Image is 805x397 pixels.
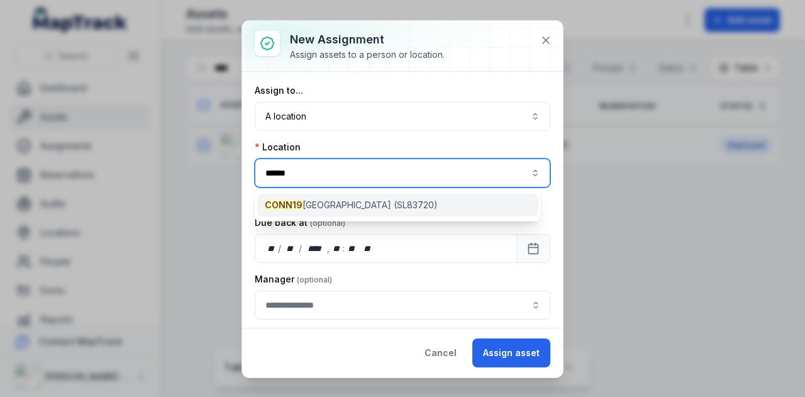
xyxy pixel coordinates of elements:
[255,216,345,229] label: Due back at
[472,338,550,367] button: Assign asset
[290,48,445,61] div: Assign assets to a person or location.
[255,291,550,320] input: assignment-add:cf[907ad3fd-eed4-49d8-ad84-d22efbadc5a5]-label
[303,242,326,255] div: year,
[278,242,282,255] div: /
[255,141,301,154] label: Location
[414,338,467,367] button: Cancel
[255,273,332,286] label: Manager
[282,242,299,255] div: month,
[331,242,343,255] div: hour,
[290,31,445,48] h3: New assignment
[327,242,331,255] div: ,
[361,242,375,255] div: am/pm,
[255,84,303,97] label: Assign to...
[343,242,346,255] div: :
[265,242,278,255] div: day,
[255,102,550,131] button: A location
[265,199,438,211] span: [GEOGRAPHIC_DATA] (SL83720)
[299,242,303,255] div: /
[346,242,358,255] div: minute,
[516,234,550,263] button: Calendar
[265,199,303,210] span: CONN19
